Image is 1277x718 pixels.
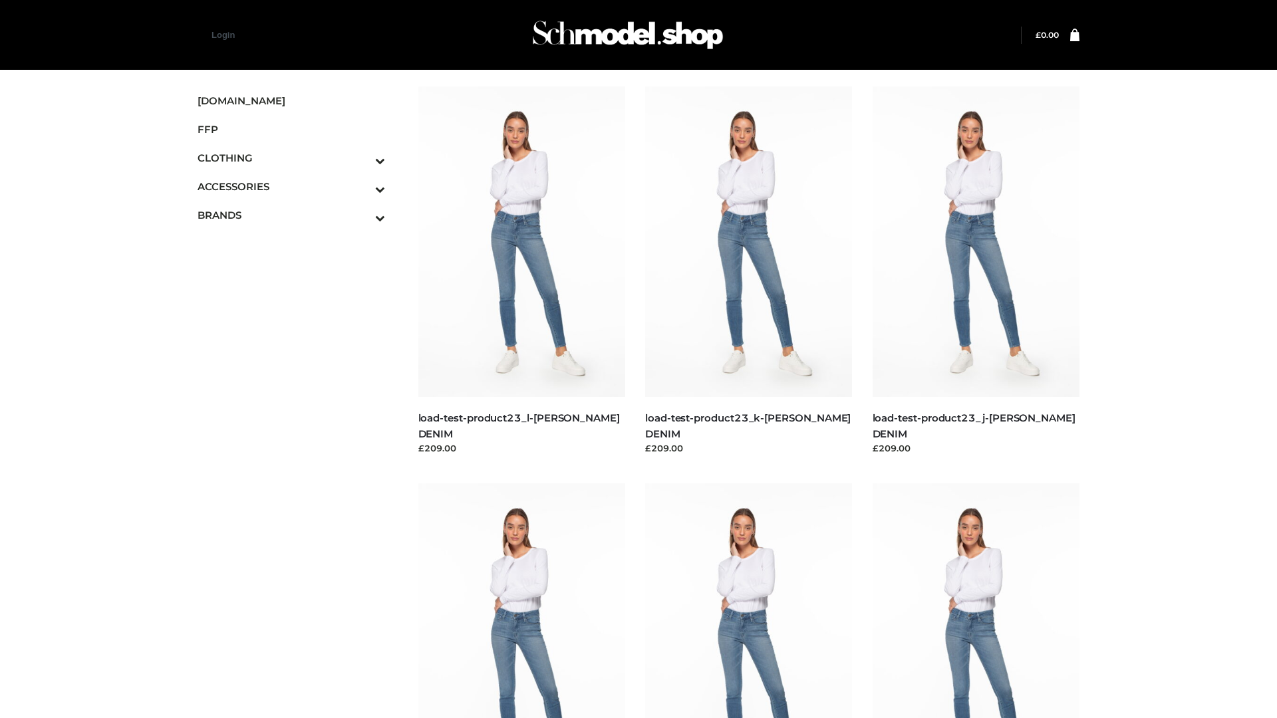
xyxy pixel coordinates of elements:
bdi: 0.00 [1036,30,1059,40]
button: Toggle Submenu [339,144,385,172]
span: CLOTHING [198,150,385,166]
a: [DOMAIN_NAME] [198,86,385,115]
a: load-test-product23_k-[PERSON_NAME] DENIM [645,412,851,439]
a: ACCESSORIESToggle Submenu [198,172,385,201]
span: ACCESSORIES [198,179,385,194]
a: CLOTHINGToggle Submenu [198,144,385,172]
div: £209.00 [418,441,626,455]
div: £209.00 [645,441,853,455]
a: load-test-product23_j-[PERSON_NAME] DENIM [873,412,1075,439]
a: Login [212,30,235,40]
button: Toggle Submenu [339,172,385,201]
span: £ [1036,30,1041,40]
button: Toggle Submenu [339,201,385,229]
span: FFP [198,122,385,137]
a: BRANDSToggle Submenu [198,201,385,229]
span: BRANDS [198,207,385,223]
a: £0.00 [1036,30,1059,40]
a: load-test-product23_l-[PERSON_NAME] DENIM [418,412,620,439]
img: Schmodel Admin 964 [528,9,728,61]
div: £209.00 [873,441,1080,455]
span: [DOMAIN_NAME] [198,93,385,108]
a: FFP [198,115,385,144]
